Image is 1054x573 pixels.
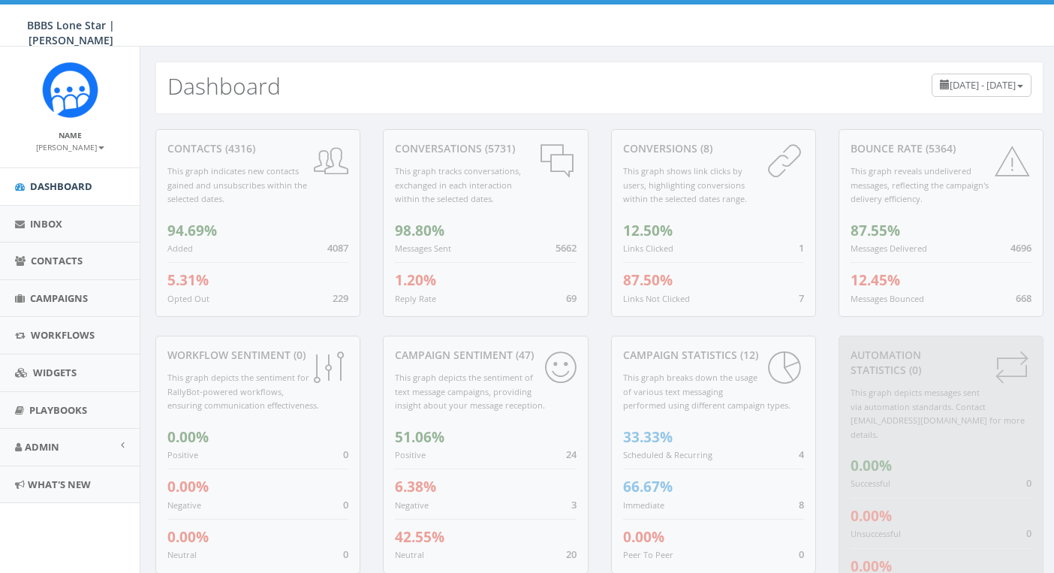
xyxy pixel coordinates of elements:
[395,449,426,460] small: Positive
[566,291,577,305] span: 69
[167,141,348,156] div: contacts
[343,448,348,461] span: 0
[623,348,804,363] div: Campaign Statistics
[36,140,104,153] a: [PERSON_NAME]
[623,549,673,560] small: Peer To Peer
[395,477,436,496] span: 6.38%
[27,18,115,47] span: BBBS Lone Star | [PERSON_NAME]
[851,141,1031,156] div: Bounce Rate
[167,74,281,98] h2: Dashboard
[343,547,348,561] span: 0
[566,448,577,461] span: 24
[697,141,712,155] span: (8)
[623,243,673,254] small: Links Clicked
[737,348,758,362] span: (12)
[482,141,515,155] span: (5731)
[623,499,664,511] small: Immediate
[623,527,664,547] span: 0.00%
[167,549,197,560] small: Neutral
[395,499,429,511] small: Negative
[851,165,989,204] small: This graph reveals undelivered messages, reflecting the campaign's delivery efficiency.
[167,293,209,304] small: Opted Out
[167,477,209,496] span: 0.00%
[923,141,956,155] span: (5364)
[167,372,319,411] small: This graph depicts the sentiment for RallyBot-powered workflows, ensuring communication effective...
[395,221,444,240] span: 98.80%
[167,427,209,447] span: 0.00%
[395,141,576,156] div: conversations
[799,547,804,561] span: 0
[31,254,83,267] span: Contacts
[623,221,673,240] span: 12.50%
[851,387,1025,440] small: This graph depicts messages sent via automation standards. Contact [EMAIL_ADDRESS][DOMAIN_NAME] f...
[1026,476,1031,490] span: 0
[167,221,217,240] span: 94.69%
[222,141,255,155] span: (4316)
[395,270,436,290] span: 1.20%
[395,549,424,560] small: Neutral
[851,221,900,240] span: 87.55%
[25,440,59,454] span: Admin
[395,348,576,363] div: Campaign Sentiment
[30,291,88,305] span: Campaigns
[623,165,747,204] small: This graph shows link clicks by users, highlighting conversions within the selected dates range.
[395,165,521,204] small: This graph tracks conversations, exchanged in each interaction within the selected dates.
[851,478,890,489] small: Successful
[333,291,348,305] span: 229
[799,448,804,461] span: 4
[799,241,804,255] span: 1
[513,348,534,362] span: (47)
[799,498,804,511] span: 8
[851,270,900,290] span: 12.45%
[33,366,77,379] span: Widgets
[291,348,306,362] span: (0)
[851,293,924,304] small: Messages Bounced
[167,499,201,511] small: Negative
[167,348,348,363] div: Workflow Sentiment
[799,291,804,305] span: 7
[851,528,901,539] small: Unsuccessful
[623,372,790,411] small: This graph breaks down the usage of various text messaging performed using different campaign types.
[395,372,545,411] small: This graph depicts the sentiment of text message campaigns, providing insight about your message ...
[623,427,673,447] span: 33.33%
[851,348,1031,378] div: Automation Statistics
[395,527,444,547] span: 42.55%
[167,270,209,290] span: 5.31%
[851,506,892,526] span: 0.00%
[623,141,804,156] div: conversions
[28,478,91,491] span: What's New
[31,328,95,342] span: Workflows
[851,456,892,475] span: 0.00%
[29,403,87,417] span: Playbooks
[167,527,209,547] span: 0.00%
[623,477,673,496] span: 66.67%
[395,427,444,447] span: 51.06%
[623,449,712,460] small: Scheduled & Recurring
[566,547,577,561] span: 20
[30,217,62,231] span: Inbox
[327,241,348,255] span: 4087
[167,165,307,204] small: This graph indicates new contacts gained and unsubscribes within the selected dates.
[343,498,348,511] span: 0
[851,243,927,254] small: Messages Delivered
[395,243,451,254] small: Messages Sent
[42,62,98,118] img: Rally_Corp_Icon_1.png
[167,449,198,460] small: Positive
[556,241,577,255] span: 5662
[36,142,104,152] small: [PERSON_NAME]
[950,78,1016,92] span: [DATE] - [DATE]
[395,293,436,304] small: Reply Rate
[906,363,921,377] span: (0)
[59,130,82,140] small: Name
[1016,291,1031,305] span: 668
[623,270,673,290] span: 87.50%
[623,293,690,304] small: Links Not Clicked
[1026,526,1031,540] span: 0
[571,498,577,511] span: 3
[30,179,92,193] span: Dashboard
[1010,241,1031,255] span: 4696
[167,243,193,254] small: Added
